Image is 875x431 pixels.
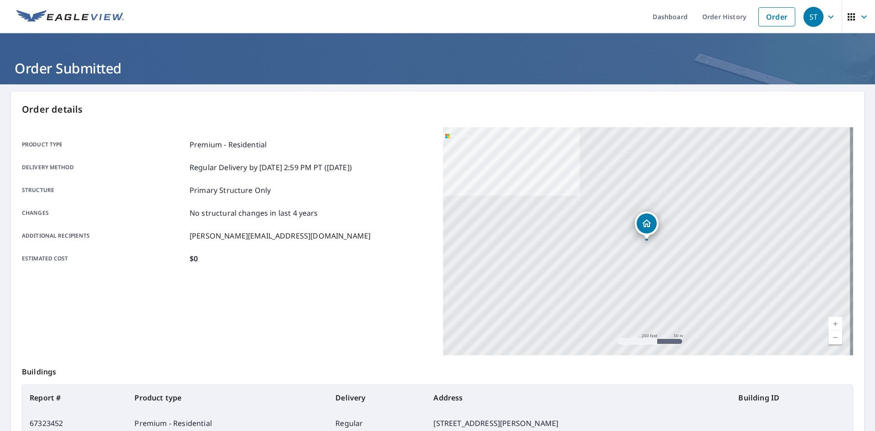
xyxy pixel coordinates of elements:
[22,230,186,241] p: Additional recipients
[829,331,842,344] a: Current Level 17, Zoom Out
[731,385,853,410] th: Building ID
[127,385,328,410] th: Product type
[758,7,795,26] a: Order
[803,7,824,27] div: ST
[22,355,853,384] p: Buildings
[16,10,124,24] img: EV Logo
[829,317,842,331] a: Current Level 17, Zoom In
[22,185,186,196] p: Structure
[635,212,659,240] div: Dropped pin, building 1, Residential property, 1020 Mensch Rd Mifflinburg, PA 17844
[22,208,186,218] p: Changes
[11,59,864,78] h1: Order Submitted
[22,139,186,150] p: Product type
[22,162,186,173] p: Delivery method
[22,385,127,410] th: Report #
[190,208,318,218] p: No structural changes in last 4 years
[190,185,271,196] p: Primary Structure Only
[190,162,352,173] p: Regular Delivery by [DATE] 2:59 PM PT ([DATE])
[426,385,731,410] th: Address
[328,385,426,410] th: Delivery
[22,253,186,264] p: Estimated cost
[190,230,371,241] p: [PERSON_NAME][EMAIL_ADDRESS][DOMAIN_NAME]
[22,103,853,116] p: Order details
[190,253,198,264] p: $0
[190,139,267,150] p: Premium - Residential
